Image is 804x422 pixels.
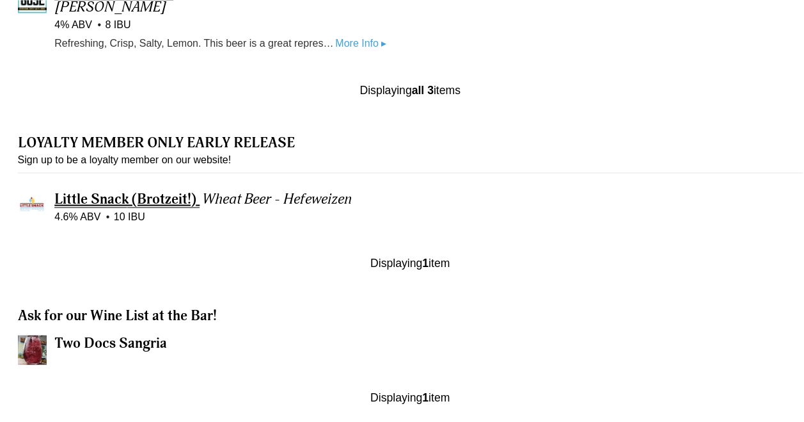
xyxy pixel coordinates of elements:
span: 10 IBU [106,209,145,225]
p: Sign up to be a loyalty member on our website! [18,152,803,174]
a: Little Snack (Brotzeit!) [54,190,200,208]
h3: Ask for our Wine List at the Bar! [18,307,803,325]
h3: LOYALTY MEMBER ONLY EARLY RELEASE [18,134,803,152]
span: Two Docs Sangria [54,334,167,352]
b: all 3 [412,84,434,97]
span: 8 IBU [97,17,130,33]
b: 1 [422,257,429,270]
span: Wheat Beer - Hefeweizen [202,190,352,208]
span: Little Snack (Brotzeit!) [54,190,196,208]
b: 1 [422,391,429,404]
span: 4.6% ABV [54,209,100,225]
img: Two Docs Sangria [18,336,47,365]
a: More Info [335,35,386,52]
p: Refreshing, Crisp, Salty, Lemon. This beer is a great representation of the local favorite cockta... [54,35,335,52]
img: Little Snack (Brotzeit!) [18,191,47,221]
span: 4% ABV [54,17,92,33]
